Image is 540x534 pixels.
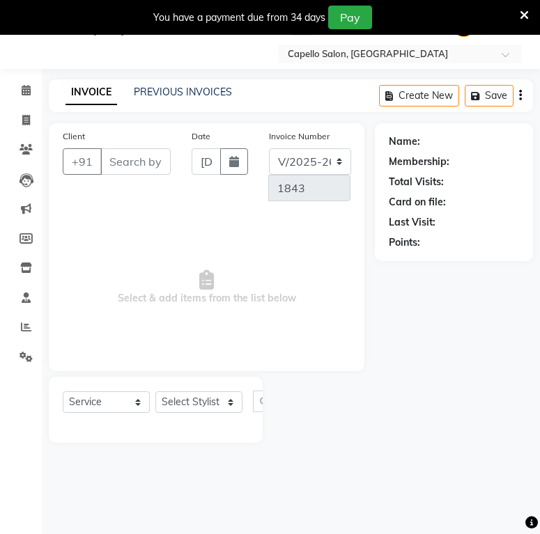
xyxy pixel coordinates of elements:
[63,148,102,175] button: +91
[100,148,171,175] input: Search by Name/Mobile/Email/Code
[389,215,435,230] div: Last Visit:
[134,86,232,98] a: PREVIOUS INVOICES
[63,130,85,143] label: Client
[389,235,420,250] div: Points:
[389,175,444,189] div: Total Visits:
[389,195,446,210] div: Card on file:
[389,134,420,149] div: Name:
[192,130,210,143] label: Date
[389,155,449,169] div: Membership:
[465,85,514,107] button: Save
[253,391,286,412] input: Search or Scan
[65,80,117,105] a: INVOICE
[379,85,459,107] button: Create New
[328,6,372,29] button: Pay
[269,130,330,143] label: Invoice Number
[153,10,325,25] div: You have a payment due from 34 days
[63,218,350,357] span: Select & add items from the list below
